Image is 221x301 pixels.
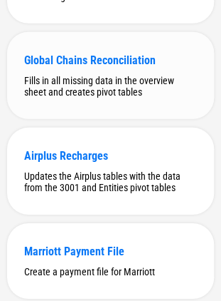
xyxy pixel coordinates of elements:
[24,53,197,67] div: Global Chains Reconciliation
[24,75,197,98] div: Fills in all missing data in the overview sheet and creates pivot tables
[24,266,197,277] div: Create a payment file for Marriott
[24,245,197,258] div: Marriott Payment File
[24,170,197,193] div: Updates the Airplus tables with the data from the 3001 and Entities pivot tables
[24,149,197,163] div: Airplus Recharges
